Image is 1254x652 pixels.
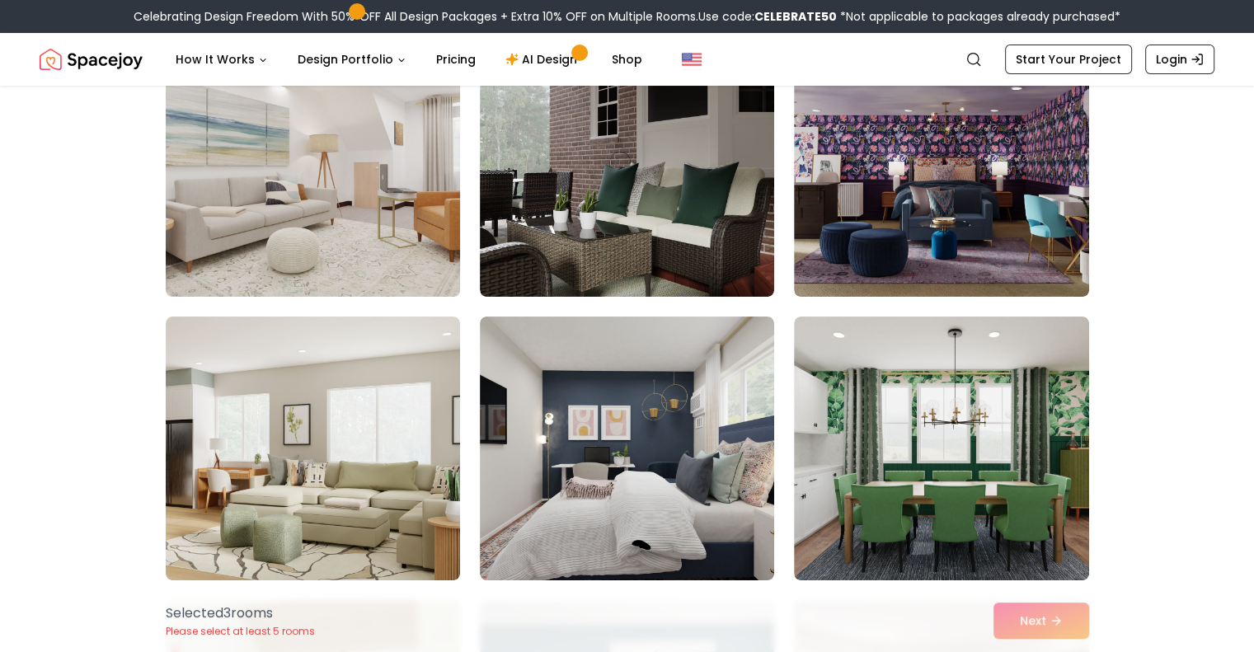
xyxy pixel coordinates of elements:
nav: Main [162,43,655,76]
img: Room room-72 [794,317,1088,580]
img: Spacejoy Logo [40,43,143,76]
div: Celebrating Design Freedom With 50% OFF All Design Packages + Extra 10% OFF on Multiple Rooms. [134,8,1120,25]
a: Pricing [423,43,489,76]
a: Login [1145,45,1214,74]
img: Room room-70 [166,317,460,580]
span: Use code: [698,8,837,25]
img: United States [682,49,702,69]
img: Room room-67 [158,26,467,303]
b: CELEBRATE50 [754,8,837,25]
a: Spacejoy [40,43,143,76]
img: Room room-69 [794,33,1088,297]
p: Selected 3 room s [166,603,315,623]
a: Shop [599,43,655,76]
nav: Global [40,33,1214,86]
a: AI Design [492,43,595,76]
img: Room room-71 [480,317,774,580]
span: *Not applicable to packages already purchased* [837,8,1120,25]
a: Start Your Project [1005,45,1132,74]
button: How It Works [162,43,281,76]
button: Design Portfolio [284,43,420,76]
p: Please select at least 5 rooms [166,625,315,638]
img: Room room-68 [480,33,774,297]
